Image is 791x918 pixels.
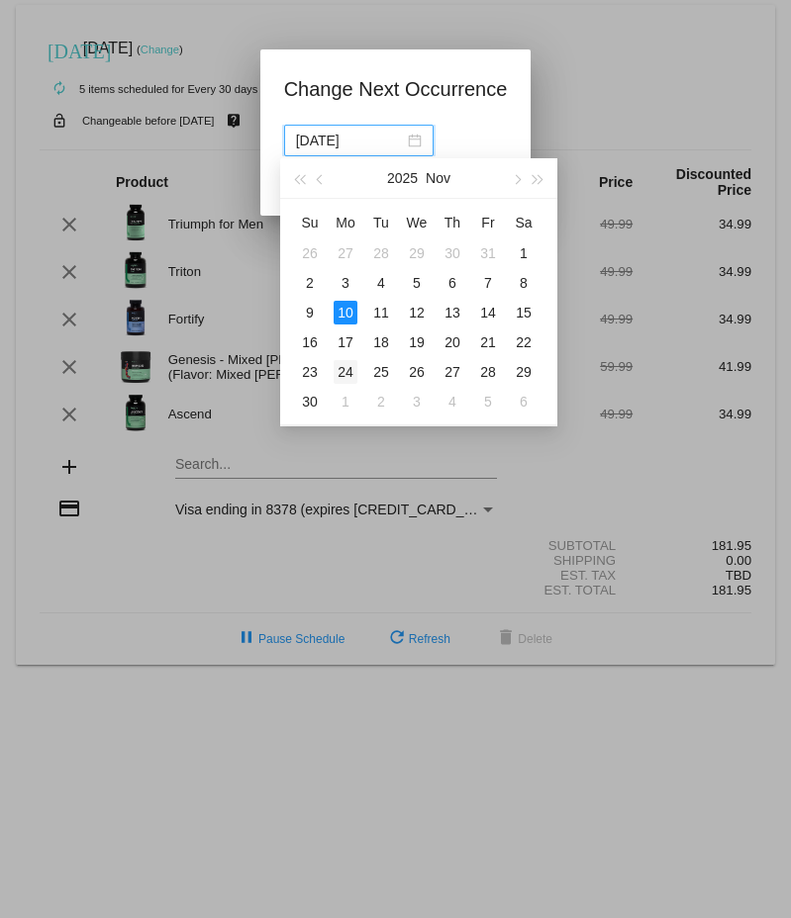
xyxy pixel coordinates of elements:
td: 11/25/2025 [363,357,399,387]
div: 23 [298,360,322,384]
div: 14 [476,301,500,324]
div: 10 [334,301,357,324]
td: 11/6/2025 [435,268,470,298]
div: 19 [405,330,429,354]
td: 10/29/2025 [399,238,435,268]
div: 6 [441,271,464,295]
td: 11/30/2025 [292,387,328,416]
button: Nov [426,158,450,198]
td: 11/24/2025 [328,357,363,387]
div: 18 [369,330,393,354]
td: 11/28/2025 [470,357,506,387]
div: 30 [298,390,322,413]
td: 11/9/2025 [292,298,328,327]
button: Next month (PageDown) [505,158,527,198]
th: Mon [328,207,363,238]
td: 10/26/2025 [292,238,328,268]
td: 11/10/2025 [328,298,363,327]
div: 3 [405,390,429,413]
th: Wed [399,207,435,238]
td: 11/22/2025 [506,327,542,357]
div: 28 [369,241,393,265]
button: Last year (Control + left) [288,158,310,198]
td: 11/13/2025 [435,298,470,327]
th: Tue [363,207,399,238]
td: 12/3/2025 [399,387,435,416]
td: 11/17/2025 [328,327,363,357]
div: 2 [369,390,393,413]
div: 1 [334,390,357,413]
div: 7 [476,271,500,295]
div: 5 [405,271,429,295]
td: 11/7/2025 [470,268,506,298]
button: Next year (Control + right) [528,158,549,198]
div: 20 [441,330,464,354]
div: 1 [512,241,536,265]
div: 5 [476,390,500,413]
th: Fri [470,207,506,238]
td: 11/26/2025 [399,357,435,387]
div: 27 [441,360,464,384]
button: Previous month (PageUp) [310,158,332,198]
div: 15 [512,301,536,324]
input: Select date [296,130,404,151]
button: 2025 [387,158,418,198]
div: 22 [512,330,536,354]
td: 11/2/2025 [292,268,328,298]
div: 12 [405,301,429,324]
td: 10/31/2025 [470,238,506,268]
td: 11/27/2025 [435,357,470,387]
td: 11/15/2025 [506,298,542,327]
div: 26 [405,360,429,384]
div: 13 [441,301,464,324]
div: 3 [334,271,357,295]
td: 11/21/2025 [470,327,506,357]
div: 21 [476,330,500,354]
div: 11 [369,301,393,324]
div: 29 [512,360,536,384]
div: 4 [369,271,393,295]
td: 11/5/2025 [399,268,435,298]
th: Thu [435,207,470,238]
div: 8 [512,271,536,295]
td: 12/6/2025 [506,387,542,416]
h1: Change Next Occurrence [284,73,508,105]
div: 4 [441,390,464,413]
td: 11/29/2025 [506,357,542,387]
td: 12/5/2025 [470,387,506,416]
div: 30 [441,241,464,265]
td: 11/3/2025 [328,268,363,298]
td: 10/27/2025 [328,238,363,268]
td: 11/16/2025 [292,327,328,357]
td: 12/4/2025 [435,387,470,416]
td: 12/1/2025 [328,387,363,416]
td: 12/2/2025 [363,387,399,416]
div: 24 [334,360,357,384]
div: 26 [298,241,322,265]
td: 10/30/2025 [435,238,470,268]
div: 2 [298,271,322,295]
div: 16 [298,330,322,354]
td: 11/20/2025 [435,327,470,357]
div: 28 [476,360,500,384]
div: 17 [334,330,357,354]
div: 9 [298,301,322,324]
td: 11/12/2025 [399,298,435,327]
td: 11/11/2025 [363,298,399,327]
div: 31 [476,241,500,265]
div: 25 [369,360,393,384]
div: 27 [334,241,357,265]
td: 11/4/2025 [363,268,399,298]
th: Sun [292,207,328,238]
td: 11/8/2025 [506,268,542,298]
div: 6 [512,390,536,413]
td: 11/23/2025 [292,357,328,387]
td: 11/18/2025 [363,327,399,357]
td: 11/1/2025 [506,238,542,268]
th: Sat [506,207,542,238]
td: 11/14/2025 [470,298,506,327]
td: 10/28/2025 [363,238,399,268]
div: 29 [405,241,429,265]
td: 11/19/2025 [399,327,435,357]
